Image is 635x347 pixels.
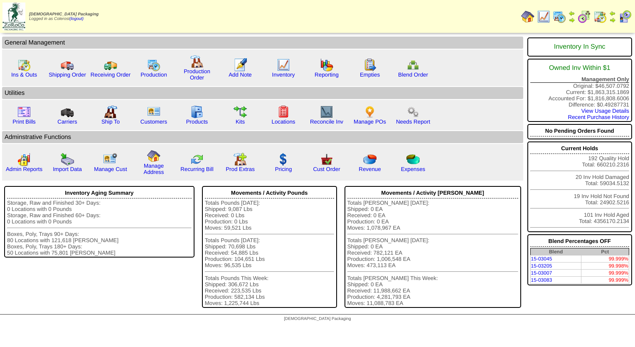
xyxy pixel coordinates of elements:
img: zoroco-logo-small.webp [2,2,25,30]
img: calendarcustomer.gif [618,10,632,23]
a: Carriers [57,119,77,125]
img: pie_chart.png [363,153,377,166]
a: Print Bills [12,119,36,125]
a: Pricing [275,166,292,172]
img: calendarblend.gif [578,10,591,23]
img: cust_order.png [320,153,333,166]
div: Totals Pounds [DATE]: Shipped: 9,087 Lbs Received: 0 Lbs Production: 0 Lbs Moves: 59,521 Lbs Tota... [205,200,334,306]
a: Recent Purchase History [568,114,629,120]
td: Utilities [2,87,523,99]
a: Reporting [315,72,339,78]
a: Receiving Order [91,72,130,78]
img: calendarinout.gif [593,10,607,23]
img: orders.gif [234,58,247,72]
td: 99.999% [581,270,629,277]
img: graph2.png [17,153,31,166]
img: factory2.gif [104,105,117,119]
img: arrowleft.gif [609,10,616,17]
img: calendarprod.gif [147,58,160,72]
img: customers.gif [147,105,160,119]
img: line_graph2.gif [320,105,333,119]
img: calendarinout.gif [17,58,31,72]
img: graph.gif [320,58,333,72]
a: Prod Extras [226,166,255,172]
a: Ship To [101,119,120,125]
img: dollar.gif [277,153,290,166]
a: Production [140,72,167,78]
a: Revenue [359,166,381,172]
a: 15-03045 [531,256,552,262]
div: Inventory Aging Summary [7,188,192,198]
img: workorder.gif [363,58,377,72]
a: Expenses [401,166,426,172]
div: Movements / Activity Pounds [205,188,334,198]
img: calendarprod.gif [553,10,566,23]
div: Original: $46,507.0792 Current: $1,863,315.1869 Accounted For: $1,816,808.6006 Difference: $0.492... [527,59,632,122]
a: Cust Order [313,166,340,172]
a: Manage Address [144,163,164,175]
div: Inventory In Sync [530,39,629,55]
a: 15-03205 [531,263,552,269]
img: prodextras.gif [234,153,247,166]
a: Inventory [272,72,295,78]
div: Current Holds [530,143,629,154]
a: Ins & Outs [11,72,37,78]
a: Shipping Order [49,72,86,78]
img: po.png [363,105,377,119]
a: Recurring Bill [180,166,213,172]
img: line_graph.gif [537,10,550,23]
img: arrowright.gif [569,17,575,23]
img: factory.gif [190,55,204,68]
img: arrowleft.gif [569,10,575,17]
img: truck.gif [61,58,74,72]
img: pie_chart2.png [406,153,420,166]
div: Storage, Raw and Finished 30+ Days: 0 Locations with 0 Pounds Storage, Raw and Finished 60+ Days:... [7,200,192,256]
a: Manage Cust [94,166,127,172]
img: home.gif [521,10,534,23]
img: arrowright.gif [609,17,616,23]
a: 15-03083 [531,277,552,283]
a: Reconcile Inv [310,119,343,125]
td: 99.998% [581,263,629,270]
a: Customers [140,119,167,125]
img: truck2.gif [104,58,117,72]
td: 99.999% [581,277,629,284]
span: [DEMOGRAPHIC_DATA] Packaging [29,12,98,17]
a: Kits [236,119,245,125]
span: [DEMOGRAPHIC_DATA] Packaging [284,317,351,321]
td: General Management [2,37,523,49]
img: workflow.png [406,105,420,119]
img: managecust.png [103,153,118,166]
img: reconcile.gif [190,153,204,166]
a: Locations [271,119,295,125]
img: line_graph.gif [277,58,290,72]
a: Blend Order [398,72,428,78]
a: Admin Reports [6,166,42,172]
a: Production Order [184,68,210,81]
span: Logged in as Colerost [29,12,98,21]
div: Totals [PERSON_NAME] [DATE]: Shipped: 0 EA Received: 0 EA Production: 0 EA Moves: 1,078,967 EA To... [347,200,518,306]
img: workflow.gif [234,105,247,119]
img: invoice2.gif [17,105,31,119]
td: Adminstrative Functions [2,131,523,143]
a: Needs Report [396,119,430,125]
div: No Pending Orders Found [530,126,629,136]
div: 192 Quality Hold Total: 660210.2316 20 Inv Hold Damaged Total: 59034.5132 19 Inv Hold Not Found T... [527,141,632,232]
img: cabinet.gif [190,105,204,119]
img: truck3.gif [61,105,74,119]
td: 99.999% [581,255,629,263]
th: Pct [581,248,629,255]
div: Movements / Activity [PERSON_NAME] [347,188,518,198]
a: Import Data [53,166,82,172]
img: locations.gif [277,105,290,119]
a: Add Note [229,72,252,78]
a: View Usage Details [581,108,629,114]
img: home.gif [147,149,160,163]
div: Management Only [530,76,629,83]
a: Products [186,119,208,125]
a: (logout) [69,17,84,21]
img: import.gif [61,153,74,166]
a: 15-03007 [531,270,552,276]
th: Blend [530,248,581,255]
div: Owned Inv Within $1 [530,60,629,76]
